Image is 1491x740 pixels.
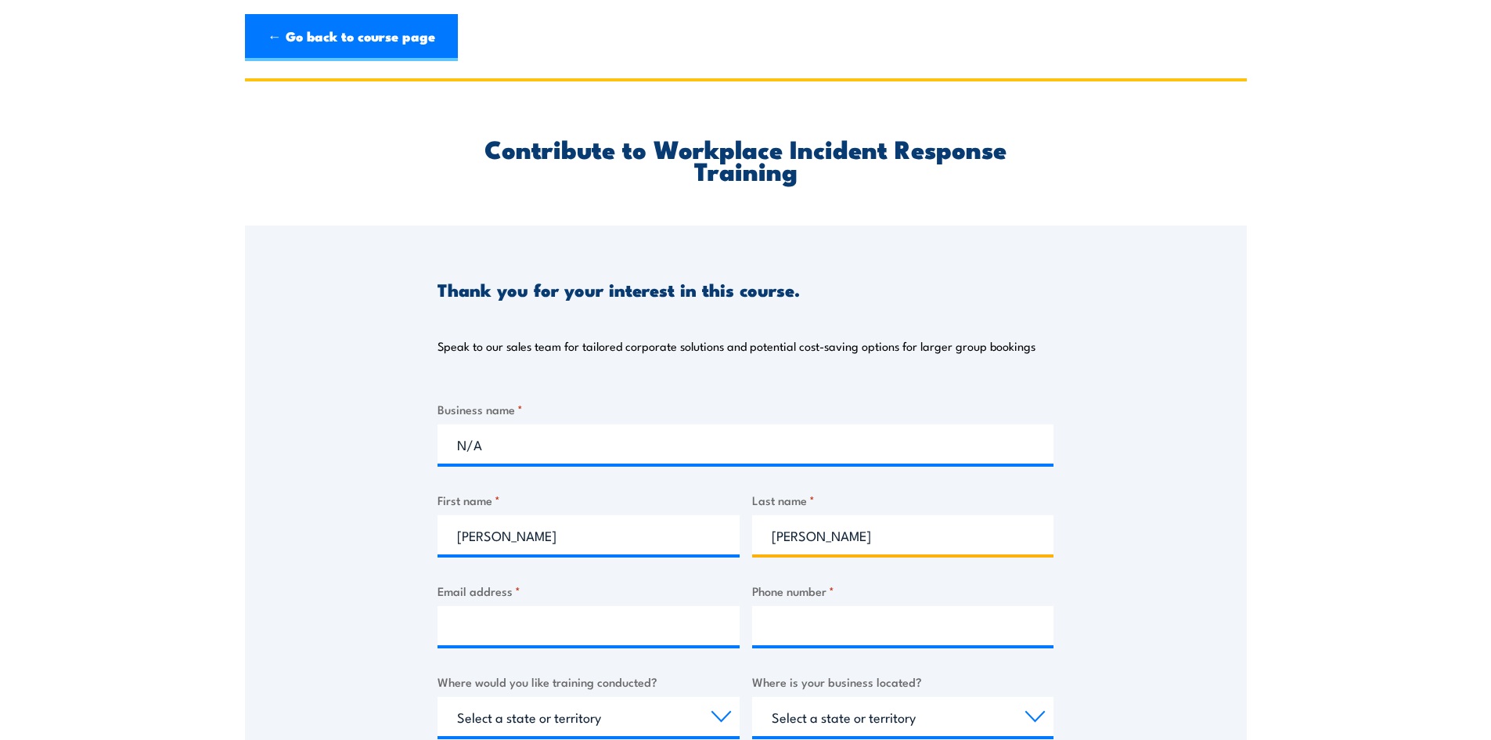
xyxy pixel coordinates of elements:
a: ← Go back to course page [245,14,458,61]
label: Where is your business located? [752,673,1054,691]
label: Where would you like training conducted? [438,673,740,691]
label: Phone number [752,582,1054,600]
label: First name [438,491,740,509]
label: Business name [438,400,1053,418]
label: Last name [752,491,1054,509]
h2: Contribute to Workplace Incident Response Training [438,137,1053,181]
h3: Thank you for your interest in this course. [438,280,800,298]
label: Email address [438,582,740,600]
p: Speak to our sales team for tailored corporate solutions and potential cost-saving options for la... [438,338,1035,354]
